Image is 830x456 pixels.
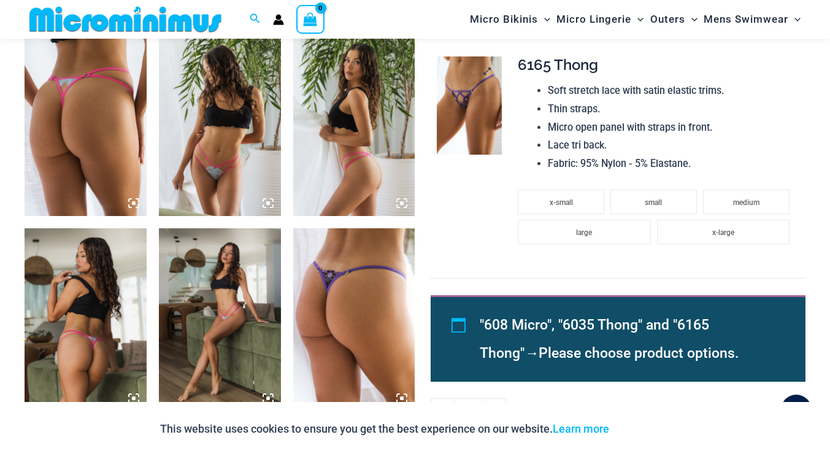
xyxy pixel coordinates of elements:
[437,56,502,154] img: Slay Lavender Martini 6165 Thong
[467,4,553,35] a: Micro BikinisMenu ToggleMenu Toggle
[160,420,609,438] p: This website uses cookies to ensure you get the best experience on our website.
[159,228,281,411] img: Savour Cotton Candy 6035 Thong
[556,4,631,35] span: Micro Lingerie
[576,228,592,237] span: large
[548,100,796,118] li: Thin straps.
[645,198,662,207] span: small
[548,118,796,137] li: Micro open panel with straps in front.
[553,4,647,35] a: Micro LingerieMenu ToggleMenu Toggle
[703,190,790,214] li: medium
[733,198,759,207] span: medium
[470,4,538,35] span: Micro Bikinis
[273,14,284,25] a: Account icon link
[704,4,788,35] span: Mens Swimwear
[657,220,790,244] li: x-large
[647,4,701,35] a: OutersMenu ToggleMenu Toggle
[483,398,506,424] a: +
[518,220,650,244] li: large
[518,56,598,74] span: 6165 Thong
[610,190,697,214] li: small
[712,228,734,237] span: x-large
[538,4,550,35] span: Menu Toggle
[480,311,777,368] li: →
[293,33,415,216] img: Savour Cotton Candy 6035 Thong
[548,82,796,100] li: Soft stretch lace with satin elastic trims.
[480,317,709,361] span: "608 Micro", "6035 Thong" and "6165 Thong"
[701,4,804,35] a: Mens SwimwearMenu ToggleMenu Toggle
[548,155,796,173] li: Fabric: 95% Nylon - 5% Elastane.
[293,228,415,411] img: Slay Lavender Martini 6165 Thong
[296,5,325,33] a: View Shopping Cart, empty
[539,345,739,361] span: Please choose product options.
[25,228,147,411] img: Savour Cotton Candy 6035 Thong
[631,4,644,35] span: Menu Toggle
[159,33,281,216] img: Savour Cotton Candy 6035 Thong
[454,398,483,424] input: Product quantity
[25,6,226,33] img: MM SHOP LOGO FLAT
[618,414,671,444] button: Accept
[685,4,697,35] span: Menu Toggle
[465,2,805,37] nav: Site Navigation
[553,422,609,435] a: Learn more
[431,398,454,424] a: -
[250,12,261,27] a: Search icon link
[25,33,147,216] img: Savour Cotton Candy 6035 Thong
[550,198,573,207] span: x-small
[650,4,685,35] span: Outers
[518,190,604,214] li: x-small
[788,4,801,35] span: Menu Toggle
[548,136,796,155] li: Lace tri back.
